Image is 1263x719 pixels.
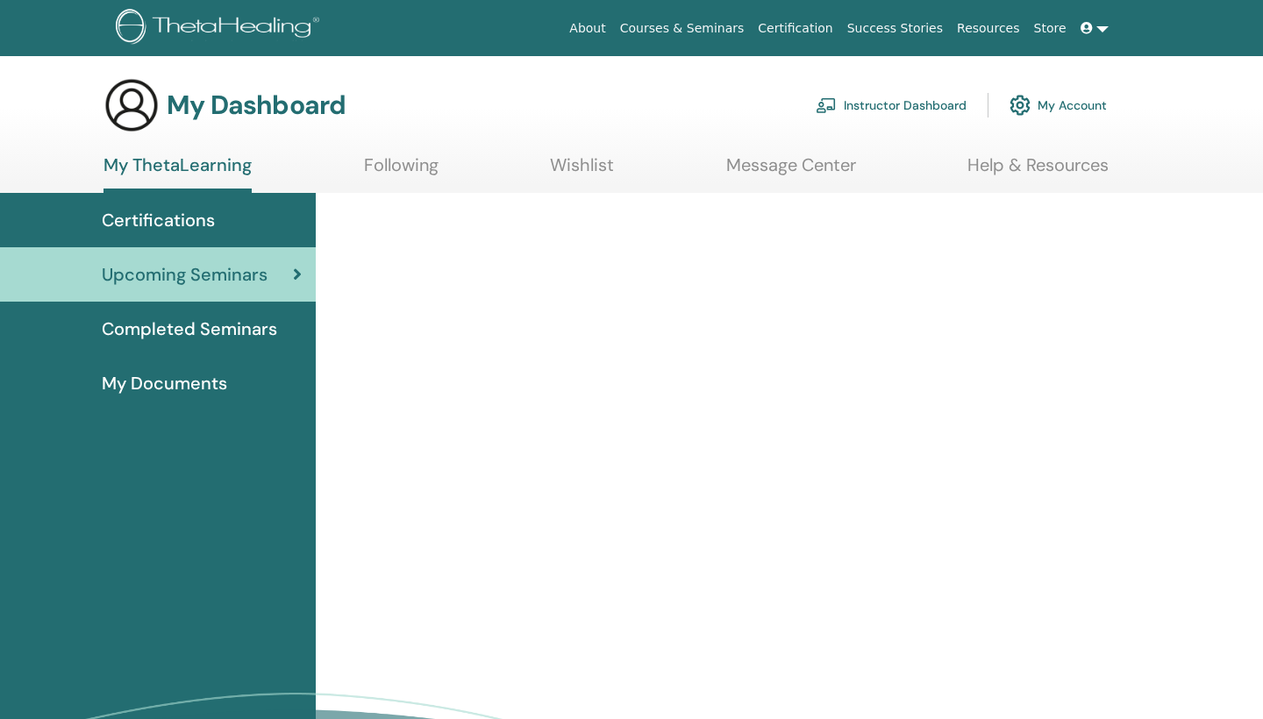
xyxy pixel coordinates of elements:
[613,12,752,45] a: Courses & Seminars
[967,154,1109,189] a: Help & Resources
[816,97,837,113] img: chalkboard-teacher.svg
[1010,90,1031,120] img: cog.svg
[816,86,967,125] a: Instructor Dashboard
[550,154,614,189] a: Wishlist
[751,12,839,45] a: Certification
[116,9,325,48] img: logo.png
[103,154,252,193] a: My ThetaLearning
[950,12,1027,45] a: Resources
[1027,12,1074,45] a: Store
[364,154,439,189] a: Following
[726,154,856,189] a: Message Center
[1010,86,1107,125] a: My Account
[103,77,160,133] img: generic-user-icon.jpg
[562,12,612,45] a: About
[102,370,227,396] span: My Documents
[102,316,277,342] span: Completed Seminars
[102,261,268,288] span: Upcoming Seminars
[840,12,950,45] a: Success Stories
[167,89,346,121] h3: My Dashboard
[102,207,215,233] span: Certifications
